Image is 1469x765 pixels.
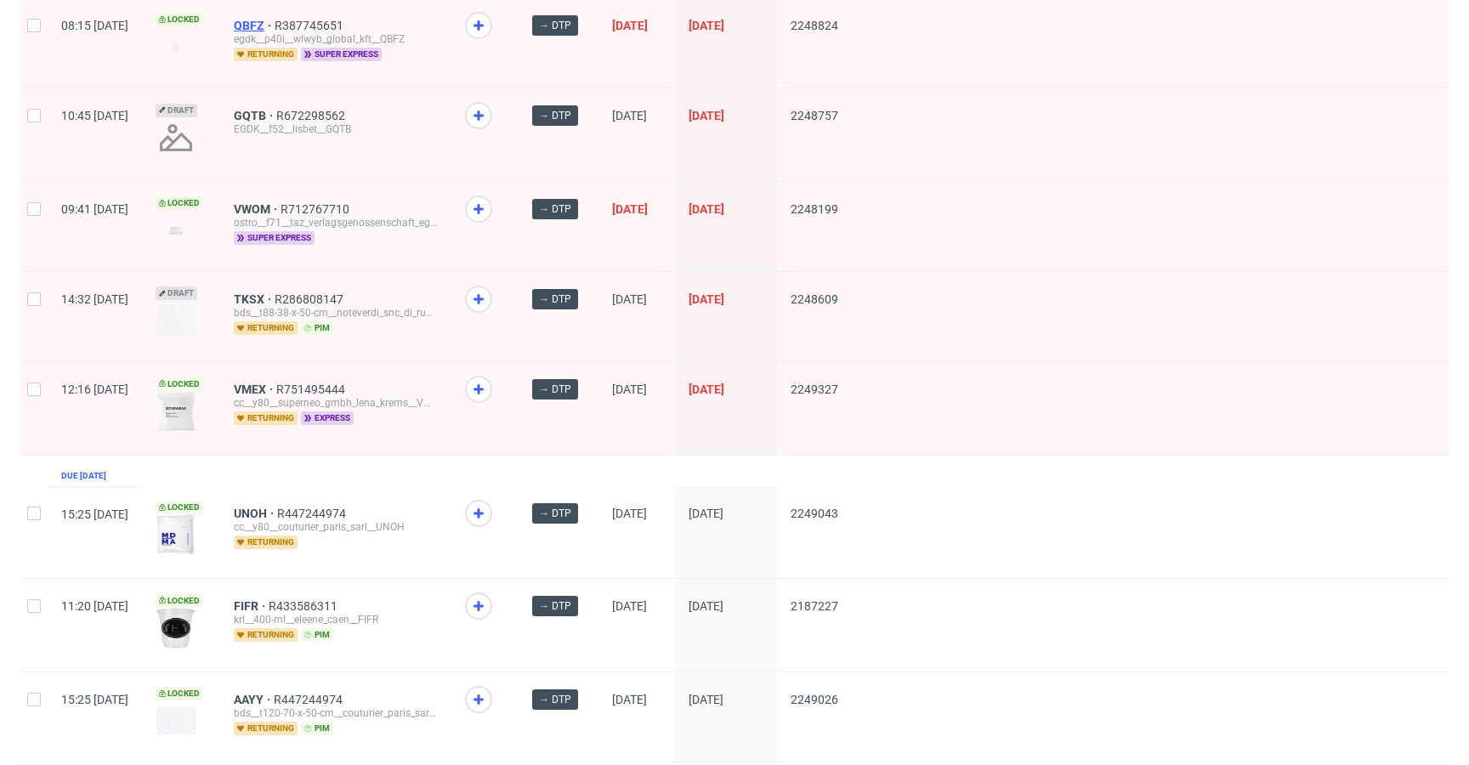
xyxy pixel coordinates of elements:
a: R672298562 [276,109,349,122]
div: ostro__f71__taz_verlagsgenossenschaft_eg__VWOM [234,216,438,229]
span: 2249026 [791,693,838,706]
span: 14:32 [DATE] [61,292,128,306]
img: no_design.png [156,117,196,158]
a: VWOM [234,202,281,216]
span: 2249327 [791,382,838,396]
span: 12:16 [DATE] [61,382,128,396]
span: Locked [156,377,203,391]
span: returning [234,535,298,549]
span: [DATE] [612,109,647,122]
div: bds__t120-70-x-50-cm__couturier_paris_sarl__AAYY [234,706,438,720]
span: Locked [156,13,203,26]
span: 2248609 [791,292,838,306]
a: GQTB [234,109,276,122]
img: version_two_editor_design [156,391,196,432]
div: egdk__p40i__wlwyb_global_kft__QBFZ [234,32,438,46]
span: 2187227 [791,599,838,613]
img: version_two_editor_design [156,706,196,735]
span: pim [301,722,333,735]
a: R712767710 [281,202,353,216]
span: 2248199 [791,202,838,216]
div: bds__t88-38-x-50-cm__noteverdi_snc_di_rudoni_cristina_ed_etzi_sonia__TKSX [234,306,438,320]
span: → DTP [539,18,571,33]
span: [DATE] [689,292,724,306]
a: AAYY [234,693,274,706]
span: [DATE] [612,202,648,216]
span: [DATE] [689,202,724,216]
span: 11:20 [DATE] [61,599,128,613]
span: returning [234,411,298,425]
a: TKSX [234,292,275,306]
span: 09:41 [DATE] [61,202,128,216]
span: returning [234,628,298,642]
img: version_two_editor_design.png [156,608,196,649]
a: QBFZ [234,19,275,32]
span: Draft [156,104,197,117]
div: EGDK__f52__lisbet__GQTB [234,122,438,136]
span: 10:45 [DATE] [61,109,128,122]
div: Due [DATE] [61,469,106,483]
span: super express [234,231,315,245]
span: [DATE] [612,693,647,706]
a: R286808147 [275,292,347,306]
div: cc__y80__couturier_paris_sarl__UNOH [234,520,438,534]
span: → DTP [539,201,571,217]
a: R387745651 [275,19,347,32]
span: express [301,411,354,425]
span: [DATE] [612,599,647,613]
span: 15:25 [DATE] [61,693,128,706]
img: version_two_editor_design [156,514,196,555]
img: version_two_editor_design.png [156,305,196,337]
span: returning [234,722,298,735]
span: → DTP [539,506,571,521]
span: 15:25 [DATE] [61,507,128,521]
a: VMEX [234,382,276,396]
span: returning [234,48,298,61]
span: Draft [156,286,197,300]
span: Locked [156,594,203,608]
span: pim [301,628,333,642]
div: cc__y80__superneo_gmbh_lena_krems__VMEX [234,396,438,410]
span: [DATE] [612,382,647,396]
span: returning [234,321,298,335]
span: Locked [156,687,203,700]
span: → DTP [539,598,571,614]
span: [DATE] [612,292,647,306]
span: R447244974 [274,693,346,706]
img: version_two_editor_design.png [156,36,196,59]
span: [DATE] [689,109,724,122]
span: [DATE] [689,599,723,613]
span: [DATE] [612,19,648,32]
a: UNOH [234,507,277,520]
span: Locked [156,196,203,210]
span: pim [301,321,333,335]
a: FIFR [234,599,269,613]
span: [DATE] [689,507,723,520]
span: 2248757 [791,109,838,122]
span: [DATE] [612,507,647,520]
span: [DATE] [689,19,724,32]
span: Locked [156,501,203,514]
a: R447244974 [277,507,349,520]
a: R751495444 [276,382,349,396]
span: → DTP [539,692,571,707]
span: → DTP [539,108,571,123]
a: R433586311 [269,599,341,613]
span: → DTP [539,292,571,307]
span: [DATE] [689,693,723,706]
